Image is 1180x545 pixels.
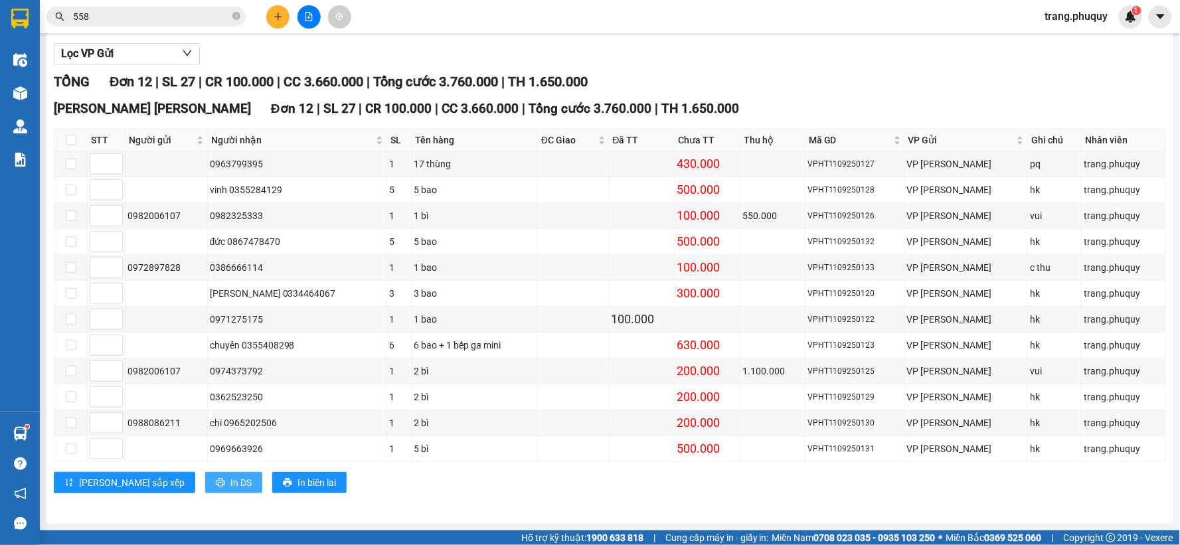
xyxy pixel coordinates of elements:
span: 1 [1134,6,1139,15]
div: trang.phuquy [1084,208,1163,223]
div: 1 [389,312,409,327]
button: sort-ascending[PERSON_NAME] sắp xếp [54,472,195,493]
div: VPHT1109250133 [807,262,902,274]
button: printerIn biên lai [272,472,347,493]
td: VP Hà Huy Tập [905,410,1029,436]
th: Nhân viên [1082,129,1165,151]
span: VP Gửi [908,133,1015,147]
button: aim [328,5,351,29]
div: VPHT1109250129 [807,391,902,404]
button: Lọc VP Gửi [54,43,200,64]
div: 5 bao [414,234,536,249]
td: VPHT1109250122 [805,307,905,333]
div: VPHT1109250128 [807,184,902,196]
div: VP [PERSON_NAME] [907,157,1026,171]
div: VP [PERSON_NAME] [907,390,1026,404]
span: SL 27 [323,101,356,116]
td: VP Hà Huy Tập [905,281,1029,307]
span: Người nhận [211,133,374,147]
span: message [14,517,27,530]
div: 5 [389,183,409,197]
div: VP [PERSON_NAME] [907,183,1026,197]
div: 1 [389,208,409,223]
div: VPHT1109250132 [807,236,902,248]
strong: 1900 633 818 [586,532,643,543]
th: Tên hàng [412,129,539,151]
span: SL 27 [162,74,195,90]
div: vui [1030,208,1079,223]
span: CR 100.000 [366,101,432,116]
span: aim [335,12,344,21]
span: Đơn 12 [271,101,313,116]
span: Mã GD [809,133,891,147]
div: VPHT1109250125 [807,365,902,378]
span: CC 3.660.000 [442,101,519,116]
span: Miền Nam [772,530,936,545]
td: VPHT1109250127 [805,151,905,177]
div: [PERSON_NAME] 0334464067 [210,286,385,301]
td: VPHT1109250126 [805,203,905,229]
div: trang.phuquy [1084,441,1163,456]
span: In biên lai [297,475,336,490]
div: 500.000 [677,232,738,251]
img: solution-icon [13,153,27,167]
td: VPHT1109250128 [805,177,905,203]
span: copyright [1106,533,1116,542]
div: 1 [389,364,409,378]
span: | [317,101,320,116]
span: search [55,12,64,21]
div: VPHT1109250120 [807,287,902,300]
div: VP [PERSON_NAME] [907,338,1026,352]
div: 0971275175 [210,312,385,327]
input: Tìm tên, số ĐT hoặc mã đơn [73,9,230,24]
div: 3 [389,286,409,301]
div: 1.100.000 [742,364,803,378]
div: trang.phuquy [1084,338,1163,352]
div: hk [1030,338,1079,352]
span: CR 100.000 [205,74,274,90]
span: printer [216,478,225,489]
div: 6 bao + 1 bếp ga mini [414,338,536,352]
div: VPHT1109250131 [807,443,902,455]
span: | [155,74,159,90]
div: 1 [389,416,409,430]
td: VPHT1109250125 [805,358,905,384]
span: ĐC Giao [541,133,595,147]
img: logo-vxr [11,9,29,29]
div: 500.000 [677,439,738,458]
img: warehouse-icon [13,119,27,133]
div: 2 bì [414,364,536,378]
td: VP Hà Huy Tập [905,151,1029,177]
div: 0386666114 [210,260,385,275]
div: VP [PERSON_NAME] [907,364,1026,378]
button: printerIn DS [205,472,262,493]
div: 3 bao [414,286,536,301]
div: hk [1030,183,1079,197]
div: VP [PERSON_NAME] [907,441,1026,456]
div: VP [PERSON_NAME] [907,416,1026,430]
div: 5 [389,234,409,249]
span: close-circle [232,11,240,23]
span: Hỗ trợ kỹ thuật: [521,530,643,545]
div: 0963799395 [210,157,385,171]
td: VP Hà Huy Tập [905,229,1029,255]
td: VP Hà Huy Tập [905,358,1029,384]
div: VP [PERSON_NAME] [907,260,1026,275]
td: VP Hà Huy Tập [905,333,1029,358]
span: | [199,74,202,90]
span: trang.phuquy [1035,8,1119,25]
div: chi 0965202506 [210,416,385,430]
span: Lọc VP Gửi [61,45,114,62]
span: file-add [304,12,313,21]
div: vui [1030,364,1079,378]
div: 2 bì [414,416,536,430]
td: VPHT1109250120 [805,281,905,307]
div: 1 [389,157,409,171]
div: 0972897828 [127,260,205,275]
span: TH 1.650.000 [508,74,588,90]
strong: 0369 525 060 [985,532,1042,543]
th: Đã TT [610,129,675,151]
div: 200.000 [677,362,738,380]
div: hk [1030,416,1079,430]
div: vinh 0355284129 [210,183,385,197]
